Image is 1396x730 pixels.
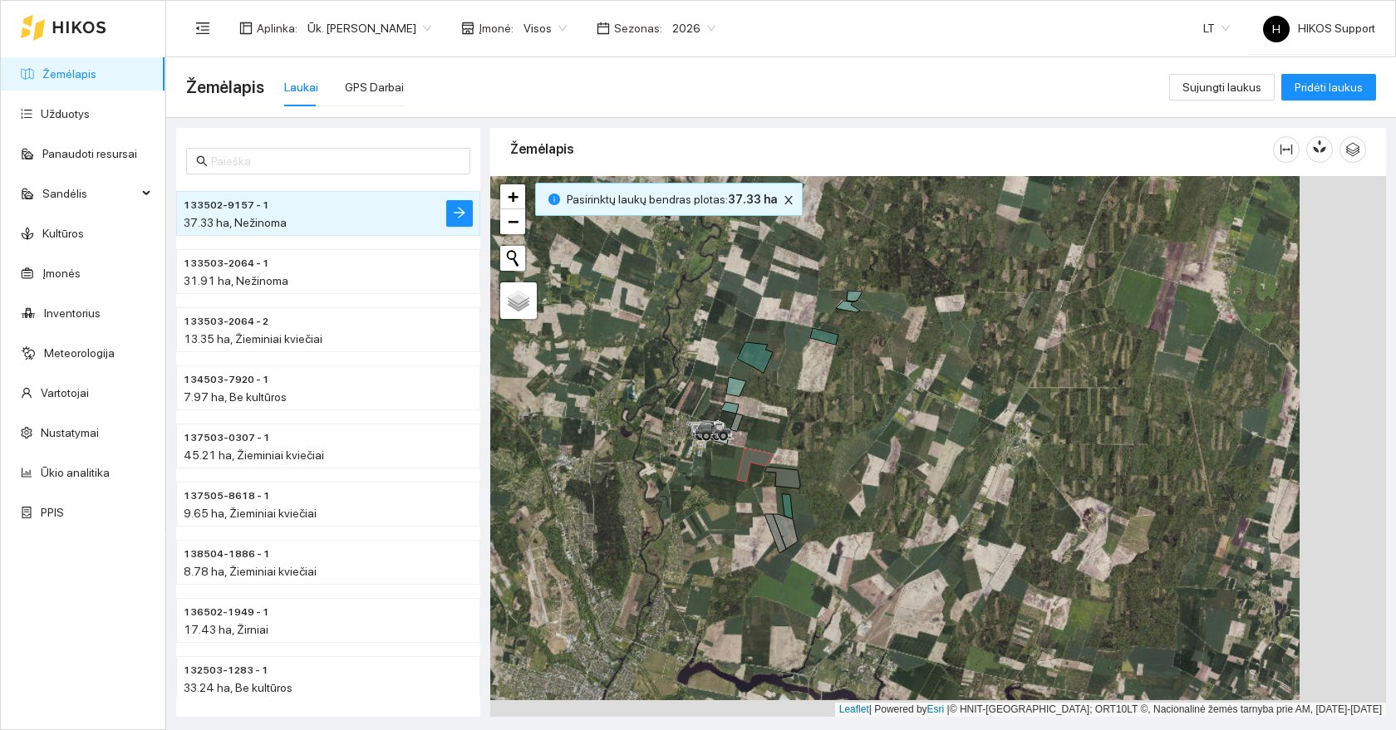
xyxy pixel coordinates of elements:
span: Ūk. Arnoldas Reikertas [307,16,431,41]
span: Sezonas : [614,19,662,37]
button: column-width [1273,136,1300,163]
span: Aplinka : [257,19,297,37]
a: Žemėlapis [42,67,96,81]
span: 138504-1886 - 1 [184,546,270,562]
button: menu-fold [186,12,219,45]
a: Layers [500,282,537,319]
span: Visos [523,16,567,41]
input: Paieška [211,152,460,170]
span: 133502-9157 - 1 [184,198,269,213]
span: column-width [1274,143,1299,156]
a: Leaflet [839,703,869,715]
a: Pridėti laukus [1281,81,1376,94]
button: Pridėti laukus [1281,74,1376,100]
a: Ūkio analitika [41,466,110,479]
span: Pasirinktų laukų bendras plotas : [567,190,777,208]
span: 133503-2064 - 1 [184,256,269,272]
a: Panaudoti resursai [42,147,137,160]
div: GPS Darbai [345,78,404,96]
span: + [508,186,519,207]
span: Sujungti laukus [1182,78,1261,96]
span: Pridėti laukus [1295,78,1363,96]
a: PPIS [41,506,64,519]
a: Sujungti laukus [1169,81,1275,94]
span: 31.91 ha, Nežinoma [184,274,288,287]
span: shop [461,22,474,35]
a: Esri [927,703,945,715]
span: calendar [597,22,610,35]
span: 7.97 ha, Be kultūros [184,390,287,404]
span: 37.33 ha, Nežinoma [184,216,287,229]
a: Vartotojai [41,386,89,399]
b: 37.33 ha [728,193,777,206]
span: 134503-7920 - 1 [184,372,269,388]
span: LT [1203,16,1230,41]
button: arrow-right [446,200,473,227]
div: Laukai [284,78,318,96]
span: 9.65 ha, Žieminiai kviečiai [184,507,317,520]
a: Zoom out [500,209,525,234]
span: arrow-right [453,206,466,222]
span: | [947,703,950,715]
span: Įmonė : [479,19,514,37]
div: Žemėlapis [510,125,1273,173]
span: 2026 [672,16,715,41]
span: 45.21 ha, Žieminiai kviečiai [184,448,324,462]
a: Kultūros [42,227,84,240]
button: Sujungti laukus [1169,74,1275,100]
span: layout [239,22,253,35]
span: Žemėlapis [186,74,264,100]
span: 137503-0307 - 1 [184,430,270,446]
a: Meteorologija [44,346,115,360]
span: 137505-8618 - 1 [184,488,270,504]
div: | Powered by © HNIT-[GEOGRAPHIC_DATA]; ORT10LT ©, Nacionalinė žemės tarnyba prie AM, [DATE]-[DATE] [835,703,1386,717]
span: menu-fold [195,21,210,36]
span: 33.24 ha, Be kultūros [184,681,292,694]
span: 132503-1283 - 1 [184,663,268,679]
a: Zoom in [500,184,525,209]
span: 13.35 ha, Žieminiai kviečiai [184,332,322,345]
a: Nustatymai [41,426,99,439]
span: 17.43 ha, Žirniai [184,623,268,636]
a: Inventorius [44,306,101,320]
span: − [508,211,519,232]
span: 8.78 ha, Žieminiai kviečiai [184,565,317,578]
span: search [196,155,208,167]
button: Initiate a new search [500,246,525,271]
span: close [779,194,798,206]
span: HIKOS Support [1263,22,1375,35]
span: Sandėlis [42,177,137,210]
span: 136502-1949 - 1 [184,605,269,620]
span: H [1272,16,1280,42]
a: Užduotys [41,107,90,120]
span: info-circle [548,194,560,205]
a: Įmonės [42,267,81,280]
span: 133503-2064 - 2 [184,314,268,330]
button: close [779,190,799,210]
